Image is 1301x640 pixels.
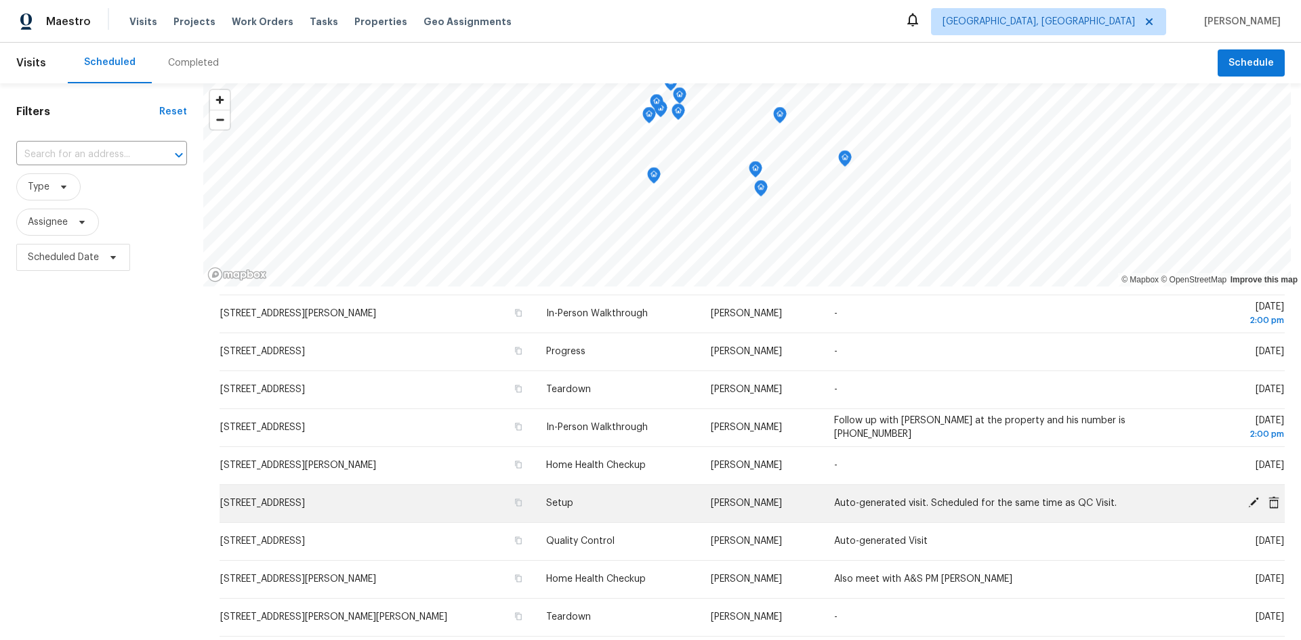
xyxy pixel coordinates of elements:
[650,94,663,115] div: Map marker
[672,104,685,125] div: Map marker
[647,167,661,188] div: Map marker
[754,180,768,201] div: Map marker
[220,347,305,356] span: [STREET_ADDRESS]
[220,385,305,394] span: [STREET_ADDRESS]
[84,56,136,69] div: Scheduled
[203,83,1291,286] canvas: Map
[773,107,787,128] div: Map marker
[834,574,1012,584] span: Also meet with A&S PM [PERSON_NAME]
[16,48,46,78] span: Visits
[220,309,376,318] span: [STREET_ADDRESS][PERSON_NAME]
[512,458,524,471] button: Copy Address
[28,251,99,264] span: Scheduled Date
[46,15,91,28] span: Maestro
[512,345,524,357] button: Copy Address
[1231,275,1298,284] a: Improve this map
[1161,275,1226,284] a: OpenStreetMap
[424,15,512,28] span: Geo Assignments
[834,612,838,622] span: -
[711,498,782,508] span: [PERSON_NAME]
[711,347,782,356] span: [PERSON_NAME]
[546,423,648,432] span: In-Person Walkthrough
[512,610,524,622] button: Copy Address
[1154,416,1284,441] span: [DATE]
[168,56,219,70] div: Completed
[749,161,762,182] div: Map marker
[1256,536,1284,546] span: [DATE]
[834,461,838,470] span: -
[512,572,524,584] button: Copy Address
[512,383,524,395] button: Copy Address
[28,180,49,194] span: Type
[664,74,678,95] div: Map marker
[711,423,782,432] span: [PERSON_NAME]
[512,307,524,319] button: Copy Address
[173,15,215,28] span: Projects
[546,385,591,394] span: Teardown
[546,461,646,470] span: Home Health Checkup
[546,574,646,584] span: Home Health Checkup
[546,612,591,622] span: Teardown
[1154,427,1284,441] div: 2:00 pm
[232,15,293,28] span: Work Orders
[711,461,782,470] span: [PERSON_NAME]
[169,146,188,165] button: Open
[943,15,1135,28] span: [GEOGRAPHIC_DATA], [GEOGRAPHIC_DATA]
[220,423,305,432] span: [STREET_ADDRESS]
[1264,496,1284,509] span: Cancel
[642,107,656,128] div: Map marker
[838,150,852,171] div: Map marker
[159,105,187,119] div: Reset
[1199,15,1281,28] span: [PERSON_NAME]
[1121,275,1159,284] a: Mapbox
[546,347,585,356] span: Progress
[1256,574,1284,584] span: [DATE]
[210,110,230,129] button: Zoom out
[834,536,928,546] span: Auto-generated Visit
[220,461,376,470] span: [STREET_ADDRESS][PERSON_NAME]
[1154,314,1284,327] div: 2:00 pm
[210,90,230,110] button: Zoom in
[546,498,573,508] span: Setup
[1256,461,1284,470] span: [DATE]
[512,421,524,433] button: Copy Address
[512,534,524,547] button: Copy Address
[711,574,782,584] span: [PERSON_NAME]
[834,416,1126,439] span: Follow up with [PERSON_NAME] at the property and his number is [PHONE_NUMBER]
[834,347,838,356] span: -
[711,612,782,622] span: [PERSON_NAME]
[129,15,157,28] span: Visits
[28,215,68,229] span: Assignee
[220,612,447,622] span: [STREET_ADDRESS][PERSON_NAME][PERSON_NAME]
[354,15,407,28] span: Properties
[1243,496,1264,509] span: Edit
[1256,385,1284,394] span: [DATE]
[1228,55,1274,72] span: Schedule
[1218,49,1285,77] button: Schedule
[1256,612,1284,622] span: [DATE]
[1154,302,1284,327] span: [DATE]
[220,536,305,546] span: [STREET_ADDRESS]
[220,498,305,508] span: [STREET_ADDRESS]
[711,309,782,318] span: [PERSON_NAME]
[711,385,782,394] span: [PERSON_NAME]
[310,17,338,26] span: Tasks
[711,536,782,546] span: [PERSON_NAME]
[16,144,149,165] input: Search for an address...
[673,87,686,108] div: Map marker
[546,309,648,318] span: In-Person Walkthrough
[834,498,1117,508] span: Auto-generated visit. Scheduled for the same time as QC Visit.
[207,267,267,282] a: Mapbox homepage
[512,496,524,509] button: Copy Address
[1256,347,1284,356] span: [DATE]
[16,105,159,119] h1: Filters
[546,536,615,546] span: Quality Control
[834,309,838,318] span: -
[220,574,376,584] span: [STREET_ADDRESS][PERSON_NAME]
[834,385,838,394] span: -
